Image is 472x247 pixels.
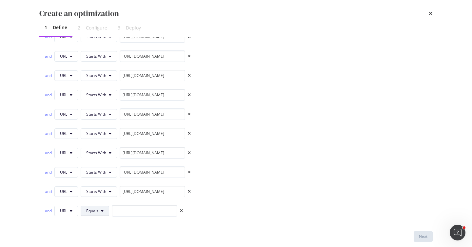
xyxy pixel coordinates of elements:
[81,51,117,62] button: Starts With
[188,170,191,174] div: times
[45,73,52,78] div: and
[86,150,106,156] span: Starts With
[45,24,47,31] div: 1
[188,190,191,194] div: times
[188,132,191,136] div: times
[45,225,82,236] button: Add a condition
[86,131,106,136] span: Starts With
[54,148,78,158] button: URL
[450,225,465,240] iframe: Intercom live chat
[188,151,191,155] div: times
[45,111,52,117] div: and
[188,93,191,97] div: times
[126,25,141,31] div: Deploy
[86,208,98,214] span: Equals
[60,169,67,175] span: URL
[78,25,80,31] div: 2
[45,92,52,98] div: and
[81,90,117,100] button: Starts With
[81,148,117,158] button: Starts With
[60,189,67,194] span: URL
[45,189,52,194] div: and
[188,35,191,39] div: times
[86,92,106,98] span: Starts With
[54,206,78,216] button: URL
[188,112,191,116] div: times
[118,25,120,31] div: 3
[54,128,78,139] button: URL
[81,206,109,216] button: Equals
[54,70,78,81] button: URL
[81,70,117,81] button: Starts With
[60,208,67,214] span: URL
[60,92,67,98] span: URL
[54,32,78,42] button: URL
[60,73,67,78] span: URL
[86,73,106,78] span: Starts With
[60,34,67,40] span: URL
[81,109,117,120] button: Starts With
[54,109,78,120] button: URL
[81,167,117,178] button: Starts With
[414,231,433,242] button: Next
[54,90,78,100] button: URL
[60,53,67,59] span: URL
[45,208,52,214] div: and
[188,74,191,78] div: times
[45,53,52,59] div: and
[86,189,106,194] span: Starts With
[60,111,67,117] span: URL
[39,8,119,19] div: Create an optimization
[419,234,427,239] div: Next
[53,24,67,31] div: Define
[54,167,78,178] button: URL
[81,128,117,139] button: Starts With
[188,54,191,58] div: times
[86,169,106,175] span: Starts With
[54,51,78,62] button: URL
[429,8,433,19] div: times
[81,186,117,197] button: Starts With
[180,209,183,213] div: times
[45,169,52,175] div: and
[45,131,52,136] div: and
[60,131,67,136] span: URL
[86,25,107,31] div: Configure
[54,186,78,197] button: URL
[86,53,106,59] span: Starts With
[86,111,106,117] span: Starts With
[60,150,67,156] span: URL
[81,32,117,42] button: Starts With
[45,150,52,156] div: and
[45,34,52,40] div: and
[86,34,106,40] span: Starts With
